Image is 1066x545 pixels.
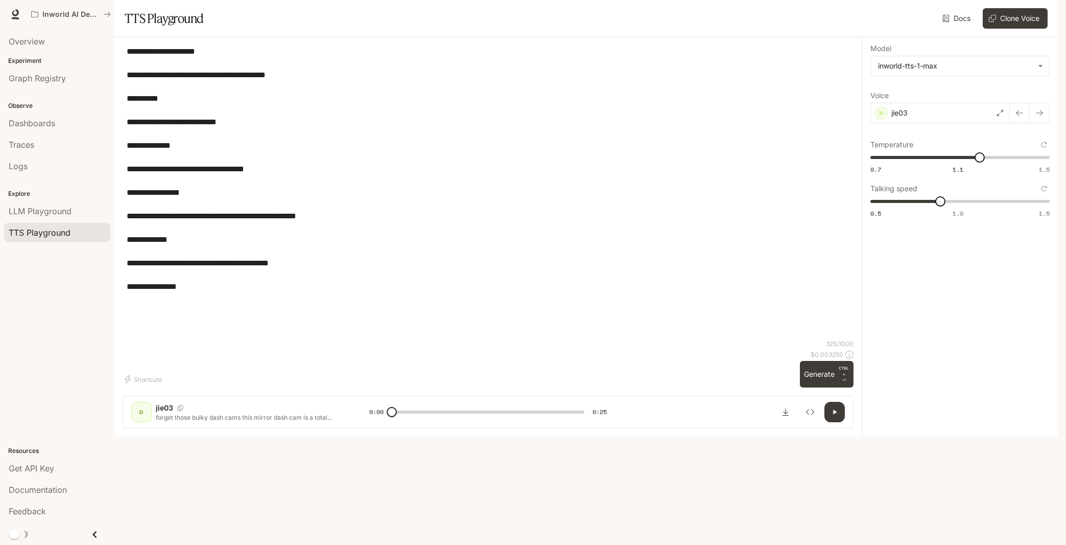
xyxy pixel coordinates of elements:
[870,45,891,52] p: Model
[870,141,913,148] p: Temperature
[839,365,849,383] p: ⏎
[369,407,384,417] span: 0:00
[953,209,963,218] span: 1.0
[891,108,908,118] p: jie03
[593,407,607,417] span: 0:25
[870,165,881,174] span: 0.7
[27,4,115,25] button: All workspaces
[42,10,100,19] p: Inworld AI Demos
[953,165,963,174] span: 1.1
[1039,165,1050,174] span: 1.5
[878,61,1033,71] div: inworld-tts-1-max
[983,8,1048,29] button: Clone Voice
[800,361,854,388] button: GenerateCTRL +⏎
[173,405,187,411] button: Copy Voice ID
[800,402,820,422] button: Inspect
[870,209,881,218] span: 0.5
[940,8,975,29] a: Docs
[133,404,150,420] div: D
[811,350,843,359] p: $ 0.003250
[125,8,204,29] h1: TTS Playground
[871,56,1049,76] div: inworld-tts-1-max
[839,365,849,377] p: CTRL +
[826,339,854,348] p: 325 / 1000
[775,402,796,422] button: Download audio
[156,413,345,422] p: forget those bulky dash cams this mirror dash cam is a total upgrade clips onto your mirror in se...
[156,403,173,413] p: jie03
[870,92,889,99] p: Voice
[1038,139,1050,150] button: Reset to default
[123,371,166,388] button: Shortcuts
[870,185,917,192] p: Talking speed
[1039,209,1050,218] span: 1.5
[1038,183,1050,194] button: Reset to default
